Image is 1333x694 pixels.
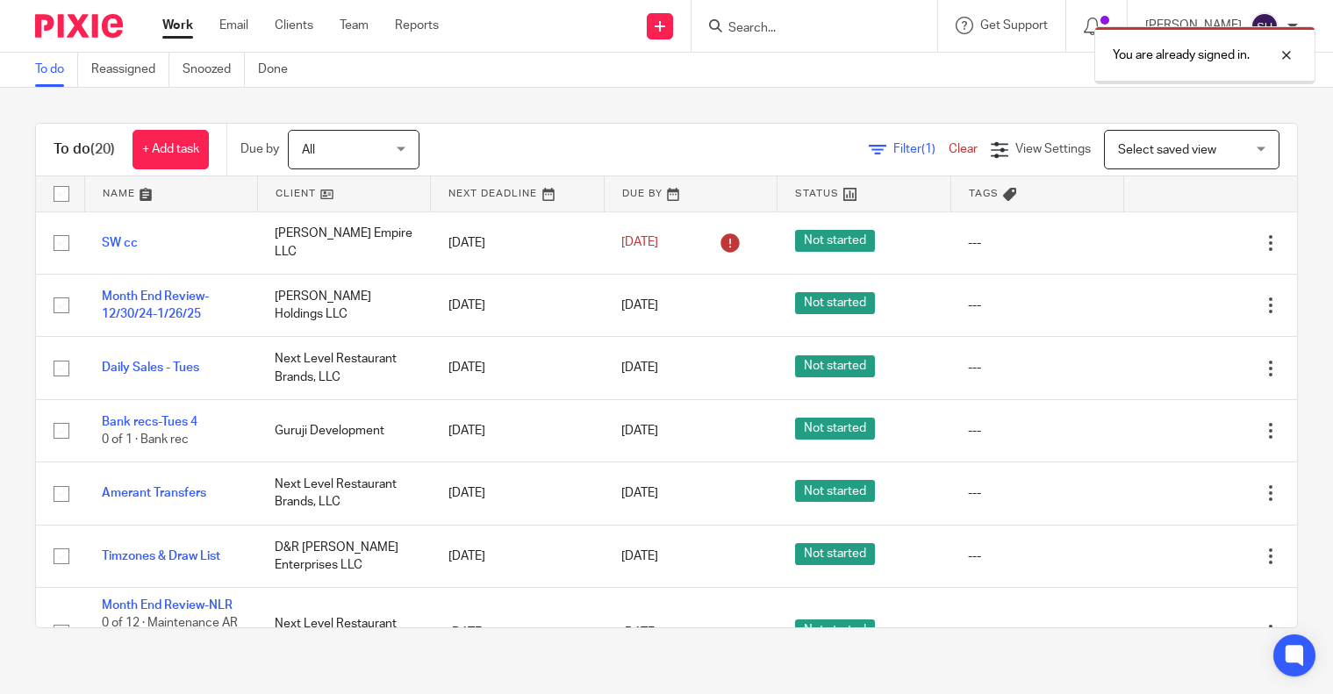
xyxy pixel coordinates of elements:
[795,418,875,440] span: Not started
[258,53,301,87] a: Done
[275,17,313,34] a: Clients
[35,53,78,87] a: To do
[257,399,430,461] td: Guruji Development
[257,274,430,336] td: [PERSON_NAME] Holdings LLC
[621,487,658,499] span: [DATE]
[949,143,978,155] a: Clear
[102,599,233,612] a: Month End Review-NLR
[431,525,604,587] td: [DATE]
[1113,47,1250,64] p: You are already signed in.
[431,337,604,399] td: [DATE]
[1015,143,1091,155] span: View Settings
[431,399,604,461] td: [DATE]
[102,237,138,249] a: SW cc
[969,189,999,198] span: Tags
[968,234,1106,252] div: ---
[340,17,369,34] a: Team
[795,619,875,641] span: Not started
[431,274,604,336] td: [DATE]
[621,361,658,374] span: [DATE]
[968,624,1106,641] div: ---
[102,550,220,562] a: Timzones & Draw List
[90,142,115,156] span: (20)
[795,230,875,252] span: Not started
[431,462,604,525] td: [DATE]
[968,484,1106,502] div: ---
[1118,144,1216,156] span: Select saved view
[621,237,658,249] span: [DATE]
[162,17,193,34] a: Work
[102,618,238,666] span: 0 of 12 · Maintenance AR clean up as needed & [PERSON_NAME]'s AR
[621,550,658,562] span: [DATE]
[257,462,430,525] td: Next Level Restaurant Brands, LLC
[893,143,949,155] span: Filter
[240,140,279,158] p: Due by
[795,543,875,565] span: Not started
[431,588,604,678] td: [DATE]
[257,211,430,274] td: [PERSON_NAME] Empire LLC
[968,297,1106,314] div: ---
[54,140,115,159] h1: To do
[102,433,189,446] span: 0 of 1 · Bank rec
[133,130,209,169] a: + Add task
[91,53,169,87] a: Reassigned
[968,422,1106,440] div: ---
[921,143,935,155] span: (1)
[621,299,658,311] span: [DATE]
[395,17,439,34] a: Reports
[1251,12,1279,40] img: svg%3E
[431,211,604,274] td: [DATE]
[35,14,123,38] img: Pixie
[183,53,245,87] a: Snoozed
[968,547,1106,565] div: ---
[102,416,197,428] a: Bank recs-Tues 4
[102,361,199,374] a: Daily Sales - Tues
[621,425,658,437] span: [DATE]
[795,480,875,502] span: Not started
[795,355,875,377] span: Not started
[102,290,209,320] a: Month End Review-12/30/24-1/26/25
[795,292,875,314] span: Not started
[302,144,315,156] span: All
[219,17,248,34] a: Email
[621,626,658,639] span: [DATE]
[257,337,430,399] td: Next Level Restaurant Brands, LLC
[257,525,430,587] td: D&R [PERSON_NAME] Enterprises LLC
[968,359,1106,376] div: ---
[102,487,206,499] a: Amerant Transfers
[257,588,430,678] td: Next Level Restaurant Brands, LLC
